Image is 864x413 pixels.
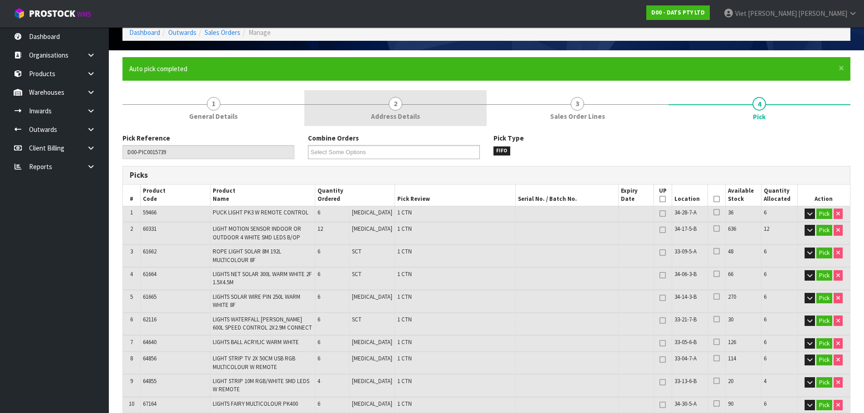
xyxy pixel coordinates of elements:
[764,316,766,323] span: 6
[77,10,91,19] small: WMS
[130,248,133,255] span: 3
[130,355,133,362] span: 8
[726,185,761,206] th: Available Stock
[674,355,697,362] span: 33-04-7-A
[143,225,156,233] span: 60331
[130,225,133,233] span: 2
[29,8,75,19] span: ProStock
[213,338,299,346] span: LIGHTS BALL ACRYLIC WARM WHITE
[371,112,420,121] span: Address Details
[352,248,361,255] span: SCT
[143,338,156,346] span: 64640
[249,28,271,37] span: Manage
[130,209,133,216] span: 1
[352,293,392,301] span: [MEDICAL_DATA]
[352,316,361,323] span: SCT
[735,9,797,18] span: Viet [PERSON_NAME]
[728,225,736,233] span: 636
[143,270,156,278] span: 61664
[816,316,832,326] button: Pick
[143,316,156,323] span: 62116
[728,293,736,301] span: 270
[143,355,156,362] span: 64856
[213,377,309,393] span: LIGHT STRIP 10M RGB/WHITE SMD LEDS W REMOTE
[839,62,844,74] span: ×
[210,185,315,206] th: Product Name
[130,316,133,323] span: 6
[674,293,697,301] span: 34-14-3-B
[764,338,766,346] span: 6
[397,209,412,216] span: 1 CTN
[317,248,320,255] span: 6
[646,5,710,20] a: D00 - DATS PTY LTD
[213,209,308,216] span: PUCK LIGHT PK3 W REMOTE CONTROL
[352,270,361,278] span: SCT
[651,9,705,16] strong: D00 - DATS PTY LTD
[395,185,515,206] th: Pick Review
[728,355,736,362] span: 114
[654,185,672,206] th: UP
[130,171,480,180] h3: Picks
[816,248,832,258] button: Pick
[764,400,766,408] span: 6
[397,225,412,233] span: 1 CTN
[143,377,156,385] span: 64855
[213,270,312,286] span: LIGHTS NET SOLAR 300L WARM WHITE 2F 1.5X4.5M
[143,248,156,255] span: 61662
[728,377,733,385] span: 20
[493,133,524,143] label: Pick Type
[213,293,300,309] span: LIGHTS SOLAR WIRE PIN 250L WARM WHITE 8F
[753,112,766,121] span: Pick
[728,209,733,216] span: 36
[122,133,170,143] label: Pick Reference
[571,97,584,111] span: 3
[728,338,736,346] span: 126
[619,185,654,206] th: Expiry Date
[798,9,847,18] span: [PERSON_NAME]
[816,400,832,411] button: Pick
[213,225,301,241] span: LIGHT MOTION SENSOR INDOOR OR OUTDOOR 4 WHITE SMD LEDS B/OP
[816,355,832,365] button: Pick
[674,225,697,233] span: 34-17-5-B
[797,185,850,206] th: Action
[207,97,220,111] span: 1
[129,28,160,37] a: Dashboard
[397,316,412,323] span: 1 CTN
[728,400,733,408] span: 90
[317,225,323,233] span: 12
[674,338,697,346] span: 33-05-6-B
[213,316,312,331] span: LIGHTS WATERFALL [PERSON_NAME] 600L SPEED CONTROL 2X2.9M CONNECT
[397,293,412,301] span: 1 CTN
[130,338,133,346] span: 7
[213,400,298,408] span: LIGHTS FAIRY MULTICOLOUR PK400
[352,225,392,233] span: [MEDICAL_DATA]
[397,270,412,278] span: 1 CTN
[130,377,133,385] span: 9
[317,338,320,346] span: 6
[764,377,766,385] span: 4
[672,185,708,206] th: Location
[674,400,697,408] span: 34-30-5-A
[764,209,766,216] span: 6
[308,133,359,143] label: Combine Orders
[317,377,320,385] span: 4
[143,293,156,301] span: 61665
[728,248,733,255] span: 48
[397,355,412,362] span: 1 CTN
[130,293,133,301] span: 5
[397,400,412,408] span: 1 CTN
[352,209,392,216] span: [MEDICAL_DATA]
[764,225,769,233] span: 12
[397,377,412,385] span: 1 CTN
[515,185,618,206] th: Serial No. / Batch No.
[168,28,196,37] a: Outwards
[213,248,281,263] span: ROPE LIGHT SOLAR 8M 192L MULTICOLOUR 8F
[493,146,511,155] span: FIFO
[352,338,392,346] span: [MEDICAL_DATA]
[816,209,832,219] button: Pick
[816,338,832,349] button: Pick
[129,64,187,73] span: Auto pick completed
[143,209,156,216] span: 59466
[674,270,697,278] span: 34-06-3-B
[317,293,320,301] span: 6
